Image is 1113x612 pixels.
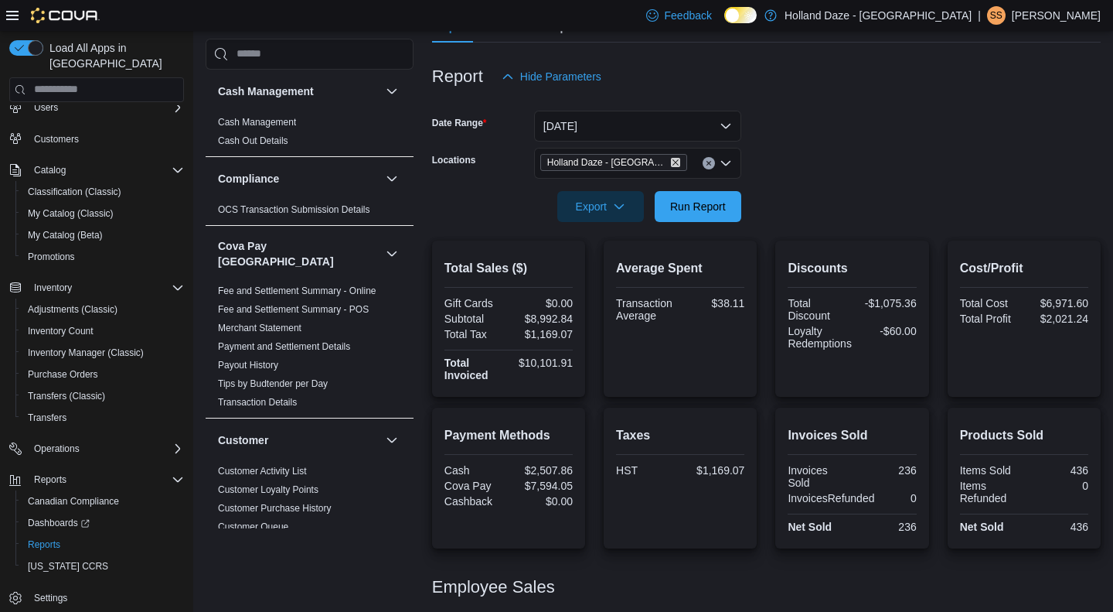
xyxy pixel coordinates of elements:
span: Catalog [34,164,66,176]
span: Cash Out Details [218,135,288,147]
span: Users [34,101,58,114]
button: Classification (Classic) [15,181,190,203]
a: My Catalog (Classic) [22,204,120,223]
a: Transaction Details [218,397,297,408]
button: Remove Holland Daze - Orangeville from selection in this group [671,158,680,167]
div: Customer [206,462,414,561]
div: 0 [1027,480,1088,492]
div: Items Sold [960,464,1021,477]
span: Inventory [28,279,184,297]
span: Adjustments (Classic) [28,303,117,316]
button: Purchase Orders [15,364,190,385]
div: 0 [880,492,916,504]
a: Customer Queue [218,521,288,532]
span: Settings [34,592,67,604]
span: My Catalog (Classic) [28,207,114,220]
a: Reports [22,535,66,554]
h3: Employee Sales [432,578,555,597]
div: Invoices Sold [788,464,849,489]
button: Hide Parameters [495,61,608,92]
div: Items Refunded [960,480,1021,504]
a: Promotions [22,248,81,266]
span: Tips by Budtender per Day [218,378,328,390]
span: Canadian Compliance [28,495,119,508]
a: Tips by Budtender per Day [218,378,328,389]
strong: Total Invoiced [444,357,488,381]
a: Dashboards [22,514,96,532]
div: $2,021.24 [1027,313,1088,325]
button: Transfers (Classic) [15,385,190,407]
span: Export [567,191,635,222]
h2: Discounts [788,259,916,278]
div: 236 [856,521,917,533]
span: SS [990,6,1002,25]
div: $0.00 [512,495,573,508]
button: Export [557,191,644,222]
a: Fee and Settlement Summary - Online [218,285,376,296]
span: Transfers (Classic) [22,387,184,405]
div: Loyalty Redemptions [788,325,852,350]
button: Reports [15,534,190,556]
span: Transfers [22,409,184,427]
div: Cash [444,464,505,477]
span: Inventory Manager (Classic) [28,347,144,359]
span: Reports [22,535,184,554]
strong: Net Sold [960,521,1004,533]
span: Run Report [670,199,726,214]
h3: Cash Management [218,84,314,99]
button: Reports [3,469,190,491]
span: Transaction Details [218,396,297,409]
label: Locations [432,154,476,166]
button: Inventory [3,277,190,299]
span: Adjustments (Classic) [22,300,184,319]
div: Cashback [444,495,505,508]
button: Cova Pay [GEOGRAPHIC_DATA] [218,238,380,269]
span: OCS Transaction Submission Details [218,203,370,216]
div: 436 [1027,464,1088,477]
div: $0.00 [512,297,573,309]
div: Transaction Average [616,297,677,322]
span: Inventory [34,282,72,294]
span: Load All Apps in [GEOGRAPHIC_DATA] [43,40,184,71]
a: Transfers (Classic) [22,387,111,405]
button: My Catalog (Classic) [15,203,190,224]
div: -$60.00 [858,325,917,337]
span: Inventory Count [28,325,94,337]
div: $10,101.91 [512,357,573,369]
button: Compliance [383,169,401,188]
a: My Catalog (Beta) [22,226,109,244]
span: Settings [28,588,184,607]
div: -$1,075.36 [856,297,917,309]
p: [PERSON_NAME] [1012,6,1101,25]
button: Cash Management [383,82,401,101]
span: My Catalog (Beta) [22,226,184,244]
a: Dashboards [15,512,190,534]
span: Holland Daze - Orangeville [540,154,687,171]
span: Reports [28,470,184,489]
img: Cova [31,8,100,23]
h2: Total Sales ($) [444,259,573,278]
span: Customer Purchase History [218,502,332,515]
a: Customer Loyalty Points [218,484,318,495]
a: Payout History [218,360,278,371]
h2: Invoices Sold [788,426,916,445]
button: Catalog [3,159,190,181]
input: Dark Mode [724,7,757,23]
button: Operations [28,439,86,458]
div: $6,971.60 [1027,297,1088,309]
div: Total Cost [960,297,1021,309]
div: Cova Pay [444,480,505,492]
strong: Net Sold [788,521,832,533]
a: Merchant Statement [218,323,301,333]
button: Cash Management [218,84,380,99]
div: Gift Cards [444,297,505,309]
button: Settings [3,586,190,609]
a: Cash Management [218,117,296,128]
span: Payout History [218,359,278,371]
button: Operations [3,438,190,460]
p: Holland Daze - [GEOGRAPHIC_DATA] [785,6,972,25]
div: Subtotal [444,313,505,325]
h2: Products Sold [960,426,1088,445]
button: Compliance [218,171,380,186]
